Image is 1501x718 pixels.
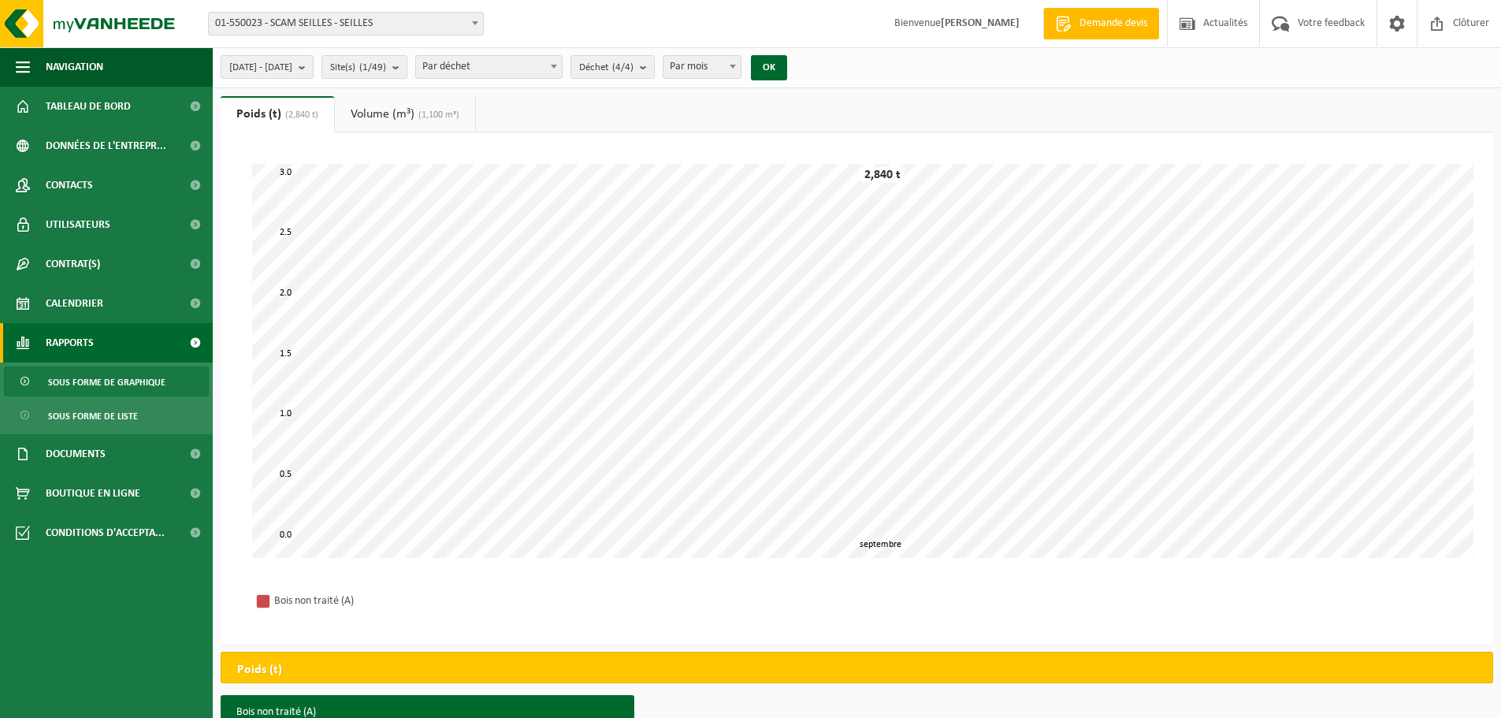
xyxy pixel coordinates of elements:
span: Sous forme de graphique [48,367,165,397]
span: Contrat(s) [46,244,100,284]
span: [DATE] - [DATE] [229,56,292,80]
div: Bois non traité (A) [274,591,479,611]
strong: [PERSON_NAME] [941,17,1020,29]
span: (1,100 m³) [414,110,459,120]
a: Sous forme de liste [4,400,209,430]
span: Par mois [663,56,741,78]
span: Utilisateurs [46,205,110,244]
h2: Poids (t) [221,653,298,687]
a: Sous forme de graphique [4,366,209,396]
button: [DATE] - [DATE] [221,55,314,79]
span: Déchet [579,56,633,80]
span: 01-550023 - SCAM SEILLES - SEILLES [208,12,484,35]
span: Données de l'entrepr... [46,126,166,166]
button: Site(s)(1/49) [321,55,407,79]
span: Documents [46,434,106,474]
span: Navigation [46,47,103,87]
button: Déchet(4/4) [570,55,655,79]
span: Contacts [46,166,93,205]
span: Par mois [663,55,741,79]
span: Sous forme de liste [48,401,138,431]
button: OK [751,55,787,80]
div: 2,840 t [860,167,905,183]
span: Boutique en ligne [46,474,140,513]
span: Tableau de bord [46,87,131,126]
span: Par déchet [415,55,563,79]
count: (1/49) [359,62,386,73]
span: 01-550023 - SCAM SEILLES - SEILLES [209,13,483,35]
a: Demande devis [1043,8,1159,39]
span: Rapports [46,323,94,363]
span: Calendrier [46,284,103,323]
span: (2,840 t) [281,110,318,120]
count: (4/4) [612,62,633,73]
span: Site(s) [330,56,386,80]
span: Demande devis [1076,16,1151,32]
span: Par déchet [416,56,562,78]
a: Volume (m³) [335,96,475,132]
span: Conditions d'accepta... [46,513,165,552]
a: Poids (t) [221,96,334,132]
